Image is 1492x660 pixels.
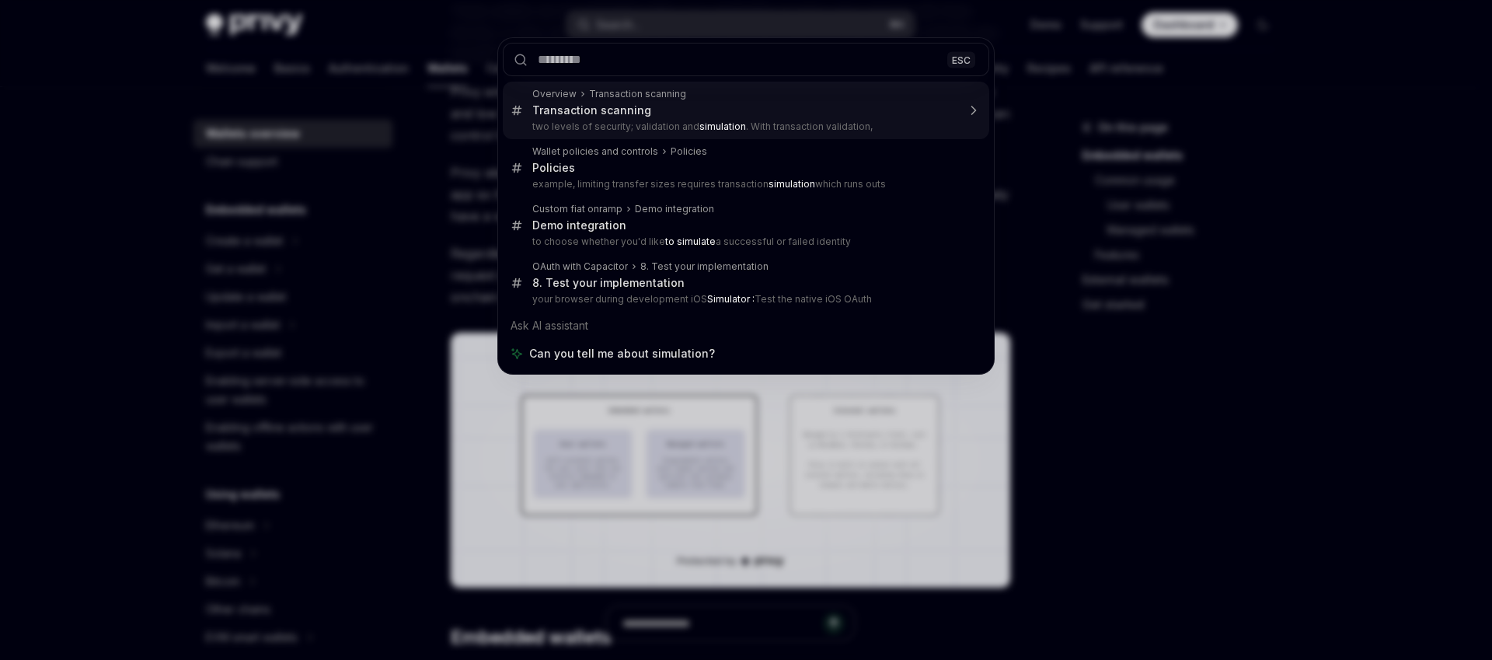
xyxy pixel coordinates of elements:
[769,178,815,190] b: simulation
[529,346,715,361] span: Can you tell me about simulation?
[503,312,989,340] div: Ask AI assistant
[532,145,658,158] div: Wallet policies and controls
[671,145,707,158] div: Policies
[532,293,957,306] p: your browser during development iOS Test the native iOS OAuth
[635,203,714,215] div: Demo integration
[532,260,628,273] div: OAuth with Capacitor
[665,236,716,247] b: to simulate
[532,161,575,175] div: Policies
[640,260,769,273] div: 8. Test your implementation
[947,51,975,68] div: ESC
[532,236,957,248] p: to choose whether you'd like a successful or failed identity
[589,88,686,100] div: Transaction scanning
[532,88,577,100] div: Overview
[532,276,685,290] div: 8. Test your implementation
[532,120,957,133] p: two levels of security; validation and . With transaction validation,
[532,178,957,190] p: example, limiting transfer sizes requires transaction which runs outs
[532,218,626,232] div: Demo integration
[699,120,746,132] b: simulation
[532,203,622,215] div: Custom fiat onramp
[532,103,651,117] div: Transaction scanning
[707,293,755,305] b: Simulator :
